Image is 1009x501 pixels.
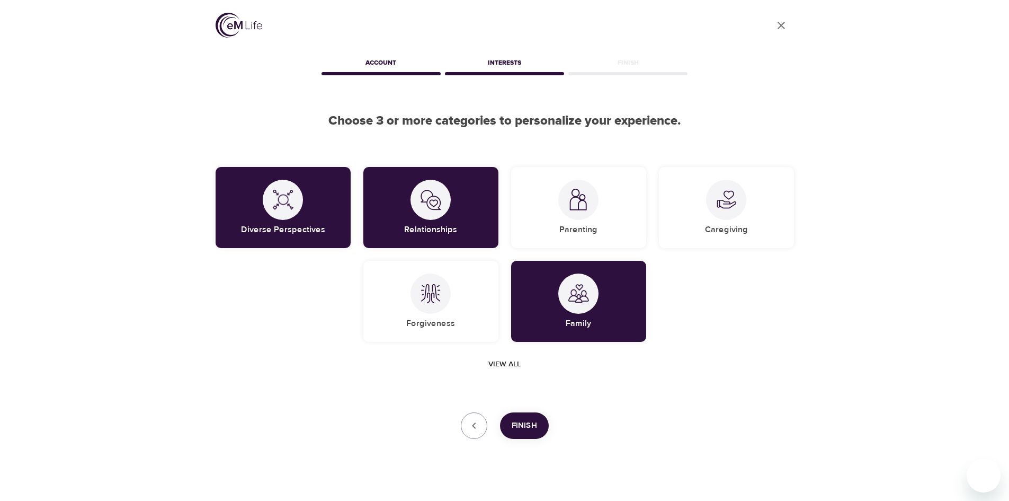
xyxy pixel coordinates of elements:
div: FamilyFamily [511,261,646,342]
iframe: Button to launch messaging window [967,459,1001,493]
button: View all [484,355,525,374]
img: logo [216,13,262,38]
h5: Forgiveness [406,318,455,329]
div: RelationshipsRelationships [363,167,498,248]
button: Finish [500,412,549,439]
span: Finish [512,419,537,433]
a: close [769,13,794,38]
img: Relationships [420,189,441,210]
h5: Parenting [559,224,597,235]
h5: Caregiving [705,224,748,235]
div: CaregivingCaregiving [659,167,794,248]
h5: Relationships [404,224,457,235]
img: Forgiveness [420,283,441,304]
h5: Diverse Perspectives [241,224,325,235]
div: Diverse PerspectivesDiverse Perspectives [216,167,351,248]
div: ForgivenessForgiveness [363,261,498,342]
img: Caregiving [716,189,737,210]
img: Family [568,283,589,304]
span: View all [488,358,521,371]
img: Parenting [568,189,589,210]
img: Diverse Perspectives [272,189,293,210]
h5: Family [566,318,591,329]
div: ParentingParenting [511,167,646,248]
h2: Choose 3 or more categories to personalize your experience. [216,113,794,129]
